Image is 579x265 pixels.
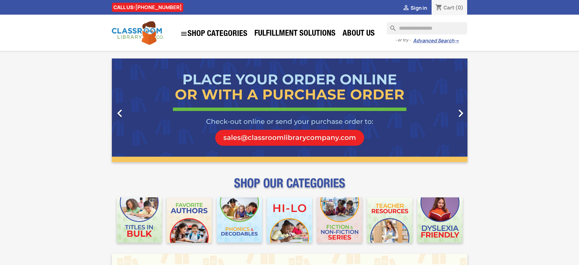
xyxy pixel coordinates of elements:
a: About Us [339,28,378,40]
i:  [112,106,127,121]
img: CLC_Fiction_Nonfiction_Mobile.jpg [317,197,362,243]
i: search [387,22,394,30]
ul: Carousel container [112,58,467,162]
a: SHOP CATEGORIES [177,27,250,41]
i: shopping_cart [435,4,443,12]
i:  [402,5,410,12]
input: Search [387,22,467,34]
a: Next [414,58,467,162]
a: [PHONE_NUMBER] [135,4,182,11]
i:  [180,30,188,37]
img: CLC_Bulk_Mobile.jpg [117,197,162,243]
img: Classroom Library Company [112,21,164,45]
img: CLC_Phonics_And_Decodables_Mobile.jpg [217,197,262,243]
div: CALL US: [112,3,183,12]
a: Fulfillment Solutions [251,28,339,40]
img: CLC_Favorite_Authors_Mobile.jpg [167,197,212,243]
span: Sign in [411,5,427,11]
span: Cart [443,4,454,11]
img: CLC_HiLo_Mobile.jpg [267,197,312,243]
span: - or try - [395,37,413,43]
a: Advanced Search→ [413,38,459,44]
p: SHOP OUR CATEGORIES [112,182,467,193]
a: Previous [112,58,165,162]
span: → [454,38,459,44]
span: (0) [455,4,464,11]
img: CLC_Dyslexia_Mobile.jpg [417,197,463,243]
img: CLC_Teacher_Resources_Mobile.jpg [367,197,412,243]
a:  Sign in [402,5,427,11]
i:  [453,106,468,121]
